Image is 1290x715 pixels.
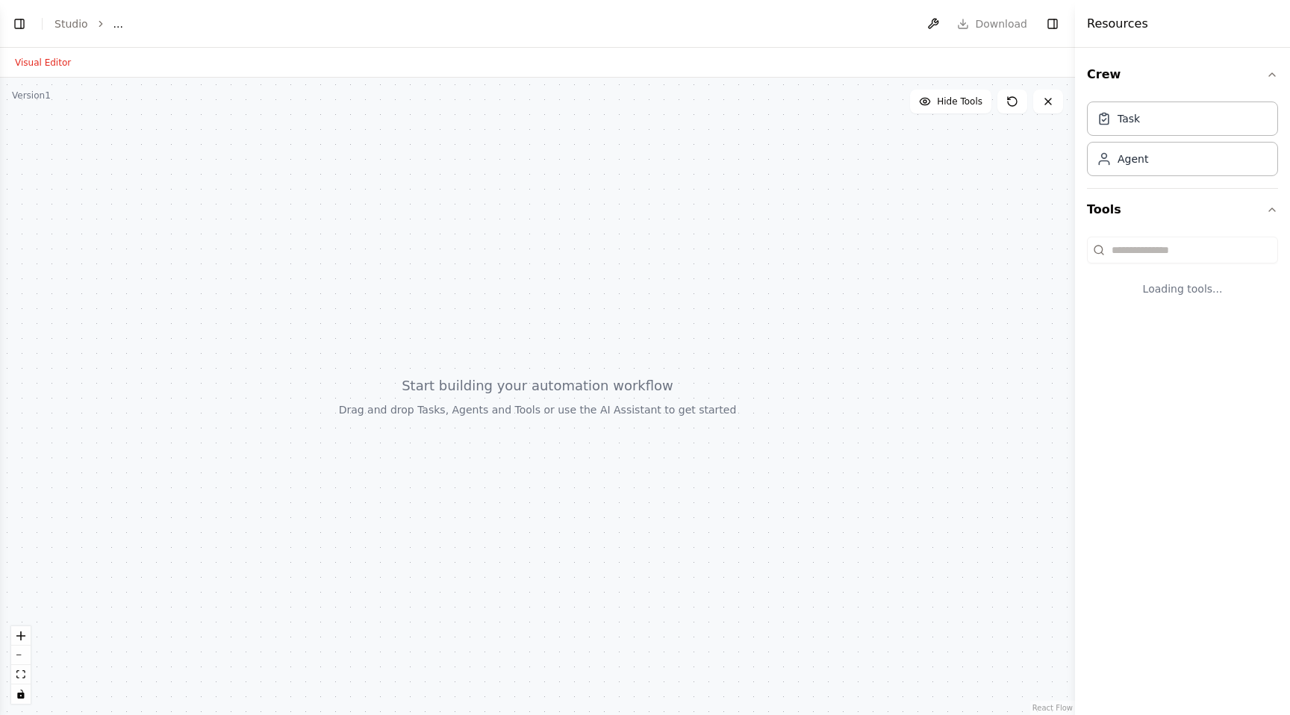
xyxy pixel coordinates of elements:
[6,54,80,72] button: Visual Editor
[9,13,30,34] button: Show left sidebar
[1087,96,1278,188] div: Crew
[1087,54,1278,96] button: Crew
[1118,111,1140,126] div: Task
[937,96,982,107] span: Hide Tools
[11,626,31,704] div: React Flow controls
[1118,152,1148,166] div: Agent
[1042,13,1063,34] button: Hide right sidebar
[910,90,991,113] button: Hide Tools
[1087,15,1148,33] h4: Resources
[11,646,31,665] button: zoom out
[11,684,31,704] button: toggle interactivity
[11,665,31,684] button: fit view
[1032,704,1073,712] a: React Flow attribution
[11,626,31,646] button: zoom in
[1087,269,1278,308] div: Loading tools...
[54,16,123,31] nav: breadcrumb
[1087,189,1278,231] button: Tools
[1087,231,1278,320] div: Tools
[12,90,51,102] div: Version 1
[113,16,123,31] span: ...
[54,18,88,30] a: Studio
